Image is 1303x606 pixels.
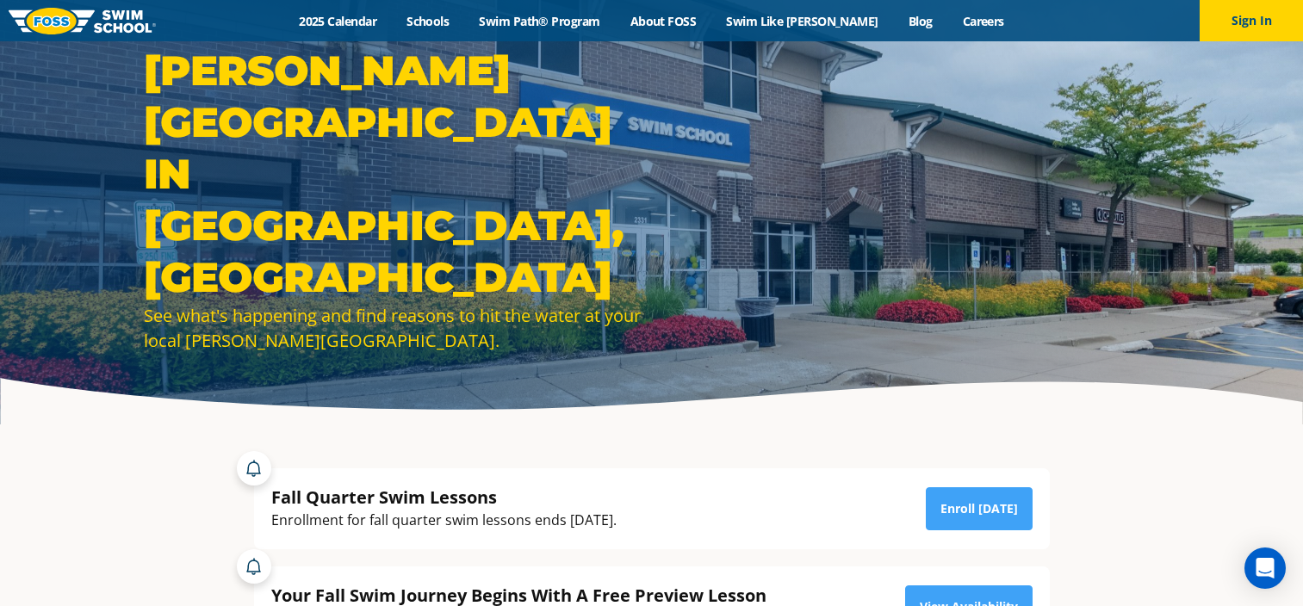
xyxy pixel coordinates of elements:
a: Schools [392,13,464,29]
a: 2025 Calendar [284,13,392,29]
div: Enrollment for fall quarter swim lessons ends [DATE]. [271,509,617,532]
a: Swim Path® Program [464,13,615,29]
a: Careers [947,13,1019,29]
a: Enroll [DATE] [926,487,1033,530]
a: Swim Like [PERSON_NAME] [711,13,894,29]
div: Open Intercom Messenger [1244,547,1286,589]
img: FOSS Swim School Logo [9,8,156,34]
a: About FOSS [615,13,711,29]
a: Blog [893,13,947,29]
div: See what's happening and find reasons to hit the water at your local [PERSON_NAME][GEOGRAPHIC_DATA]. [144,303,643,353]
h1: [PERSON_NAME][GEOGRAPHIC_DATA] in [GEOGRAPHIC_DATA], [GEOGRAPHIC_DATA] [144,45,643,303]
div: Fall Quarter Swim Lessons [271,485,617,509]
